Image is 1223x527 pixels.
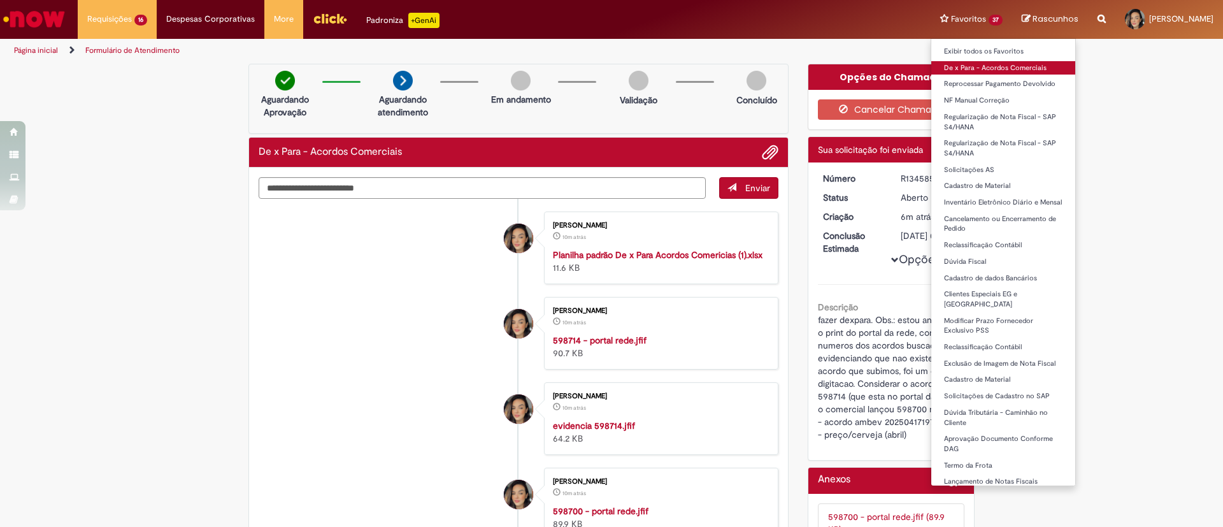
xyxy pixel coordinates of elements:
span: 10m atrás [562,233,586,241]
div: Aberto [901,191,960,204]
a: 598714 - portal rede.jfif [553,335,647,346]
a: Exclusão de Imagem de Nota Fiscal [931,357,1075,371]
a: Aprovação Documento Conforme DAG [931,432,1075,456]
a: Dúvida Tributária - Caminhão no Cliente [931,406,1075,430]
span: Rascunhos [1033,13,1078,25]
div: [PERSON_NAME] [553,393,765,400]
img: img-circle-grey.png [511,71,531,90]
p: Aguardando atendimento [372,93,434,119]
a: Regularização de Nota Fiscal - SAP S4/HANA [931,110,1075,134]
dt: Criação [813,210,892,223]
a: Cadastro de Material [931,373,1075,387]
dt: Número [813,172,892,185]
h2: Anexos [818,474,850,486]
p: Em andamento [491,93,551,106]
span: fazer dexpara. Obs.: estou anexando o print do portal da rede, com os numeros dos acordos buscado... [818,314,964,440]
span: More [274,13,294,25]
ul: Favoritos [931,38,1076,486]
img: img-circle-grey.png [629,71,648,90]
time: 28/08/2025 15:11:19 [901,211,934,222]
div: [PERSON_NAME] [553,307,765,315]
img: ServiceNow [1,6,67,32]
div: [PERSON_NAME] [553,222,765,229]
time: 28/08/2025 15:07:57 [562,319,586,326]
span: 10m atrás [562,489,586,497]
p: Aguardando Aprovação [254,93,316,119]
dt: Status [813,191,892,204]
div: Barbara Caroline Ferreira Rodrigues [504,309,533,338]
img: img-circle-grey.png [747,71,766,90]
a: Termo da Frota [931,459,1075,473]
img: arrow-next.png [393,71,413,90]
a: Formulário de Atendimento [85,45,180,55]
span: 6m atrás [901,211,934,222]
a: Regularização de Nota Fiscal - SAP S4/HANA [931,136,1075,160]
a: Página inicial [14,45,58,55]
div: Padroniza [366,13,440,28]
button: Cancelar Chamado [818,99,965,120]
a: Reclassificação Contábil [931,340,1075,354]
button: Enviar [719,177,778,199]
div: Opções do Chamado [808,64,975,90]
time: 28/08/2025 15:07:57 [562,489,586,497]
a: Solicitações AS [931,163,1075,177]
img: check-circle-green.png [275,71,295,90]
span: 16 [134,15,147,25]
time: 28/08/2025 15:07:57 [562,233,586,241]
button: Adicionar anexos [762,144,778,161]
span: Despesas Corporativas [166,13,255,25]
ul: Trilhas de página [10,39,806,62]
div: R13458551 [901,172,960,185]
dt: Conclusão Estimada [813,229,892,255]
a: Dúvida Fiscal [931,255,1075,269]
p: Validação [620,94,657,106]
span: 10m atrás [562,319,586,326]
div: [PERSON_NAME] [553,478,765,486]
span: Enviar [745,182,770,194]
a: Planilha padrão De x Para Acordos Comericias (1).xlsx [553,249,762,261]
span: [PERSON_NAME] [1149,13,1213,24]
span: Favoritos [951,13,986,25]
b: Descrição [818,301,858,313]
span: 37 [989,15,1003,25]
textarea: Digite sua mensagem aqui... [259,177,706,199]
a: Cadastro de dados Bancários [931,271,1075,285]
div: 90.7 KB [553,334,765,359]
span: 10m atrás [562,404,586,412]
a: Inventário Eletrônico Diário e Mensal [931,196,1075,210]
a: Reprocessar Pagamento Devolvido [931,77,1075,91]
time: 28/08/2025 15:07:57 [562,404,586,412]
a: Modificar Prazo Fornecedor Exclusivo PSS [931,314,1075,338]
a: evidencia 598714.jfif [553,420,635,431]
a: Reclassificação Contábil [931,238,1075,252]
div: 64.2 KB [553,419,765,445]
p: Concluído [736,94,777,106]
div: 28/08/2025 15:11:19 [901,210,960,223]
a: Cadastro de Material [931,179,1075,193]
span: Sua solicitação foi enviada [818,144,923,155]
a: Solicitações de Cadastro no SAP [931,389,1075,403]
a: Exibir todos os Favoritos [931,45,1075,59]
a: Rascunhos [1022,13,1078,25]
a: Cancelamento ou Encerramento de Pedido [931,212,1075,236]
img: click_logo_yellow_360x200.png [313,9,347,28]
div: 11.6 KB [553,249,765,274]
p: +GenAi [408,13,440,28]
div: Barbara Caroline Ferreira Rodrigues [504,480,533,509]
a: NF Manual Correção [931,94,1075,108]
a: Clientes Especiais EG e [GEOGRAPHIC_DATA] [931,287,1075,311]
span: Requisições [87,13,132,25]
div: [DATE] 09:11:22 [901,229,960,242]
a: 598700 - portal rede.jfif [553,505,648,517]
h2: De x Para - Acordos Comerciais Histórico de tíquete [259,147,402,158]
a: Lançamento de Notas Fiscais [931,475,1075,489]
div: Barbara Caroline Ferreira Rodrigues [504,224,533,253]
a: De x Para - Acordos Comerciais [931,61,1075,75]
div: Barbara Caroline Ferreira Rodrigues [504,394,533,424]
